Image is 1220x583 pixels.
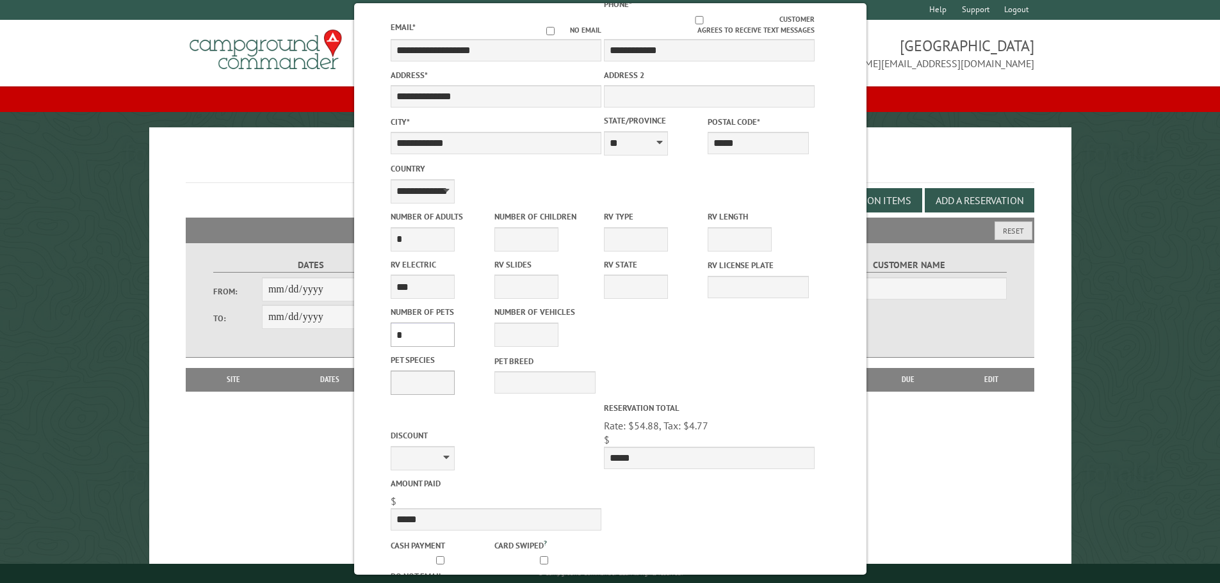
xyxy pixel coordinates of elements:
[186,25,346,75] img: Campground Commander
[186,218,1035,242] h2: Filters
[391,163,601,175] label: Country
[494,306,596,318] label: Number of Vehicles
[531,27,570,35] input: No email
[391,306,492,318] label: Number of Pets
[213,312,262,324] label: To:
[538,569,683,577] small: © Campground Commander LLC. All rights reserved.
[619,16,779,24] input: Customer agrees to receive text messages
[604,69,815,81] label: Address 2
[811,258,1007,273] label: Customer Name
[391,22,416,33] label: Email
[531,25,601,36] label: No email
[494,538,596,552] label: Card swiped
[604,419,708,432] span: Rate: $54.88, Tax: $4.77
[391,429,601,442] label: Discount
[391,495,396,507] span: $
[391,69,601,81] label: Address
[604,14,815,36] label: Customer agrees to receive text messages
[213,285,262,298] label: From:
[925,188,1034,212] button: Add a Reservation
[391,116,601,128] label: City
[391,354,492,366] label: Pet species
[868,368,948,391] th: Due
[812,188,922,212] button: Edit Add-on Items
[544,538,547,547] a: ?
[213,258,409,273] label: Dates
[708,211,809,223] label: RV Length
[604,433,610,446] span: $
[391,211,492,223] label: Number of Adults
[604,211,705,223] label: RV Type
[604,259,705,271] label: RV State
[494,355,596,367] label: Pet breed
[391,570,492,582] label: Do not email
[391,259,492,271] label: RV Electric
[604,402,815,414] label: Reservation Total
[995,221,1032,240] button: Reset
[708,259,809,271] label: RV License Plate
[494,259,596,271] label: RV Slides
[604,115,705,127] label: State/Province
[275,368,385,391] th: Dates
[186,148,1035,183] h1: Reservations
[391,539,492,552] label: Cash payment
[391,477,601,490] label: Amount paid
[708,116,809,128] label: Postal Code
[948,368,1035,391] th: Edit
[494,211,596,223] label: Number of Children
[192,368,275,391] th: Site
